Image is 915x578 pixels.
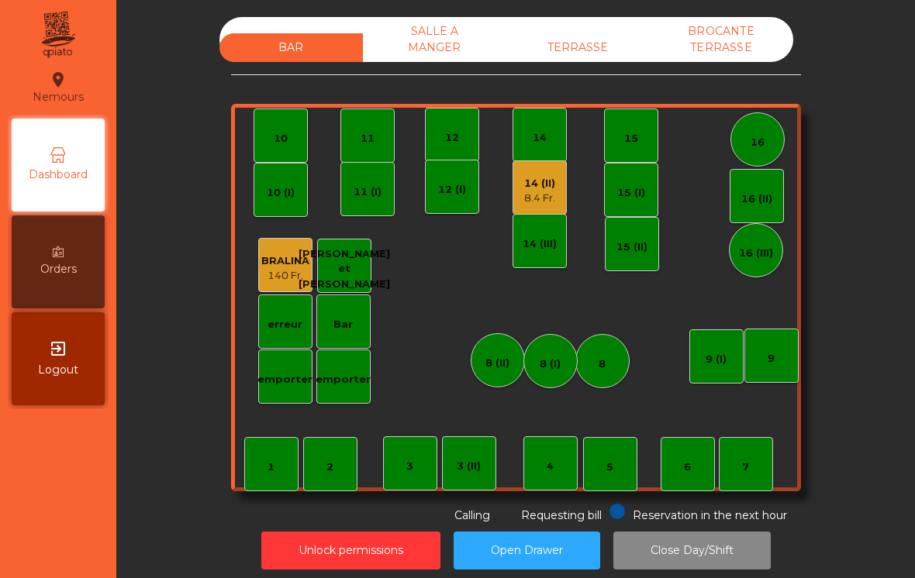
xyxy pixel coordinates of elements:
img: qpiato [39,8,77,62]
div: SALLE A MANGER [363,17,506,62]
span: Dashboard [29,167,88,183]
div: 15 (II) [616,239,647,255]
div: TERRASSE [506,33,650,62]
div: 8.4 Fr. [524,191,555,206]
div: emporter [316,372,371,387]
span: Reservation in the next hour [633,508,787,522]
div: 14 [533,130,547,146]
div: 12 [445,130,459,146]
div: emporter [257,372,312,387]
div: 9 [768,351,775,366]
div: 2 [326,459,333,475]
div: 6 [684,459,691,475]
div: Nemours [33,68,84,107]
div: BRALINA [261,253,309,269]
span: Logout [38,362,78,378]
div: 5 [606,459,613,475]
div: 140 Fr. [261,268,309,284]
div: 10 [274,131,288,146]
div: 14 (III) [523,236,557,252]
div: 11 [361,131,375,146]
div: 4 [547,459,554,474]
div: erreur [268,317,302,332]
div: 3 [406,459,413,474]
div: 12 (I) [438,182,466,198]
div: 14 (II) [524,176,555,191]
div: 16 [751,135,765,150]
div: [PERSON_NAME] et [PERSON_NAME] [299,246,390,292]
div: 16 (III) [739,246,773,261]
div: BAR [219,33,363,62]
span: Orders [40,261,77,277]
button: Unlock permissions [261,532,440,569]
div: 3 (II) [457,459,481,474]
div: 15 [624,131,638,146]
div: 8 (II) [485,356,509,371]
div: 8 (I) [540,356,561,372]
i: location_on [49,71,67,89]
div: 15 (I) [617,185,645,201]
span: Calling [454,508,490,522]
div: 7 [742,459,749,475]
div: 10 (I) [267,185,295,201]
button: Open Drawer [454,532,600,569]
i: exit_to_app [49,339,67,358]
button: Close Day/Shift [613,532,771,569]
div: BROCANTE TERRASSE [650,17,793,62]
div: 16 (II) [741,191,772,207]
div: 9 (I) [706,352,727,367]
div: Bar [333,317,353,332]
div: 1 [268,459,274,475]
span: Requesting bill [521,508,602,522]
div: 11 (I) [354,184,382,200]
div: 8 [599,356,606,372]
